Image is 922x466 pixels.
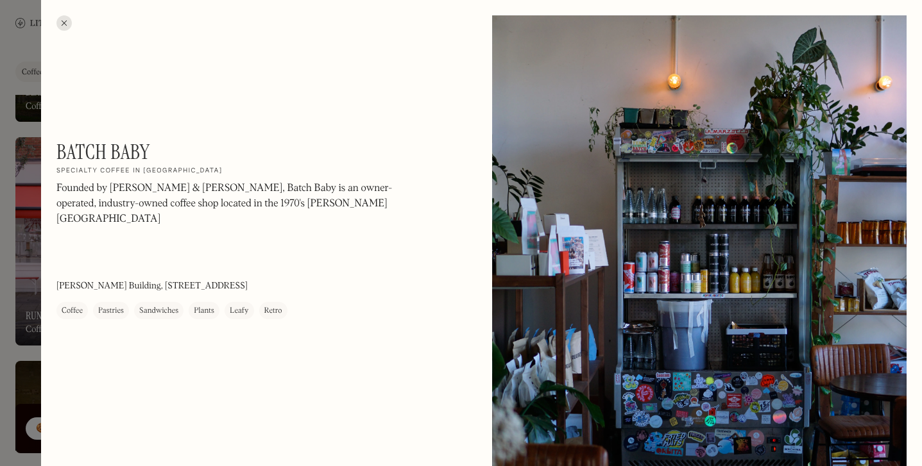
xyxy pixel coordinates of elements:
h2: Specialty coffee in [GEOGRAPHIC_DATA] [56,167,222,176]
h1: Batch Baby [56,140,149,164]
div: Pastries [98,305,124,318]
div: Sandwiches [139,305,178,318]
div: Plants [194,305,214,318]
p: ‍ [56,234,403,249]
div: Retro [264,305,282,318]
p: [PERSON_NAME] Building, [STREET_ADDRESS] [56,280,248,294]
div: Coffee [62,305,83,318]
p: Founded by [PERSON_NAME] & [PERSON_NAME], Batch Baby is an owner-operated, industry-owned coffee ... [56,181,403,228]
div: Leafy [230,305,248,318]
p: ‍ [56,256,403,271]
